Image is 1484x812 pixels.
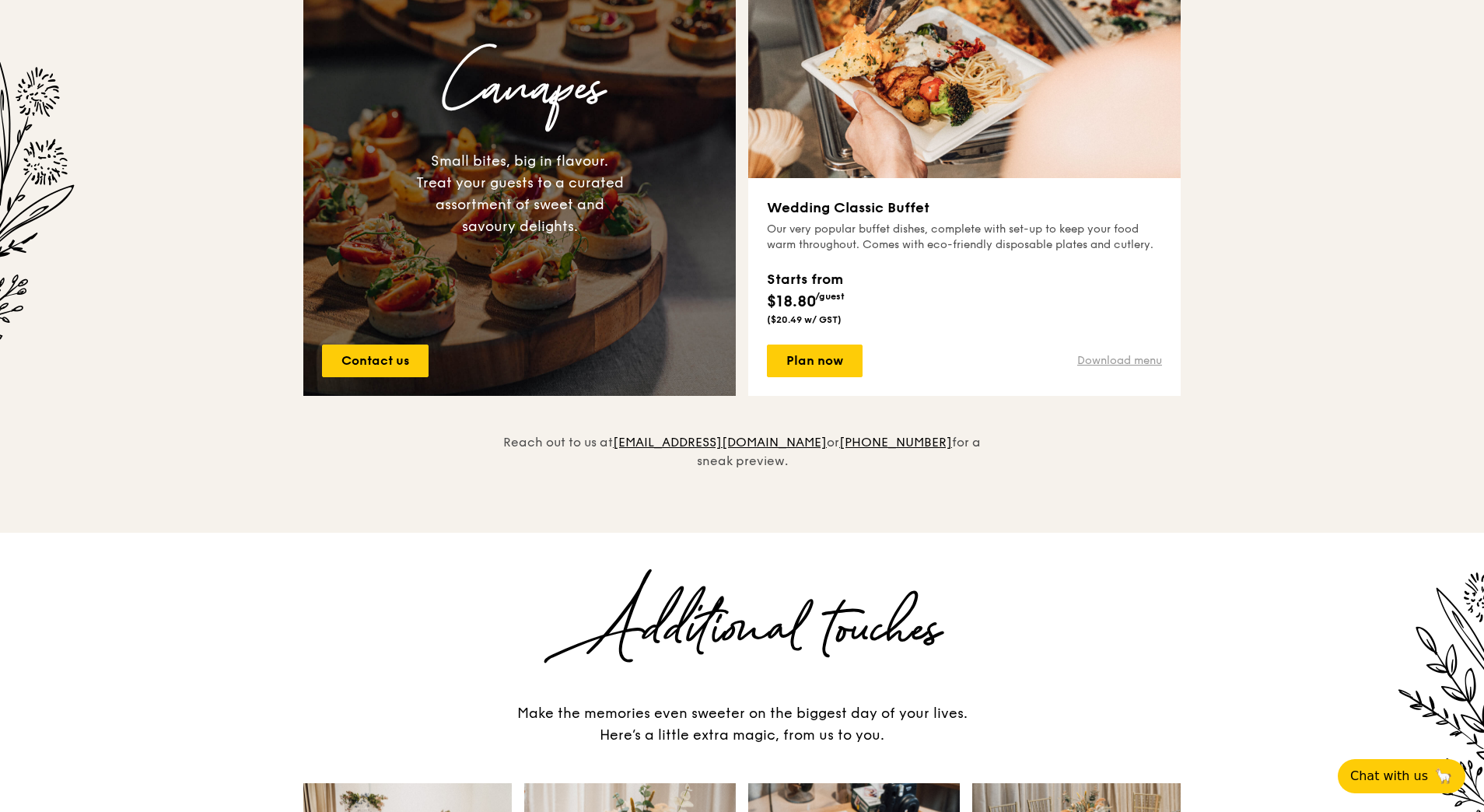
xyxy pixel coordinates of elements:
[322,345,429,377] a: Contact us
[1434,767,1453,786] span: 🦙
[767,222,1162,253] div: Our very popular buffet dishes, complete with set-up to keep your food warm throughout. Comes wit...
[767,313,845,326] div: ($20.49 w/ GST)
[839,435,952,450] a: [PHONE_NUMBER]
[613,435,827,450] a: [EMAIL_ADDRESS][DOMAIN_NAME]
[767,268,845,290] div: Starts from
[767,268,845,313] div: $18.80
[303,595,1181,665] div: Additional touches
[501,702,983,746] div: Make the memories even sweeter on the biggest day of your lives. Here’s a little extra magic, fro...
[493,396,991,471] div: Reach out to us at or for a sneak preview.
[316,39,723,138] h3: Canapes
[1350,767,1428,786] span: Chat with us
[1338,759,1465,793] button: Chat with us🦙
[1077,353,1162,369] a: Download menu
[767,345,863,377] a: Plan now
[415,150,624,237] div: Small bites, big in flavour. Treat your guests to a curated assortment of sweet and savoury delig...
[767,197,1162,219] h3: Wedding Classic Buffet
[815,291,845,302] span: /guest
